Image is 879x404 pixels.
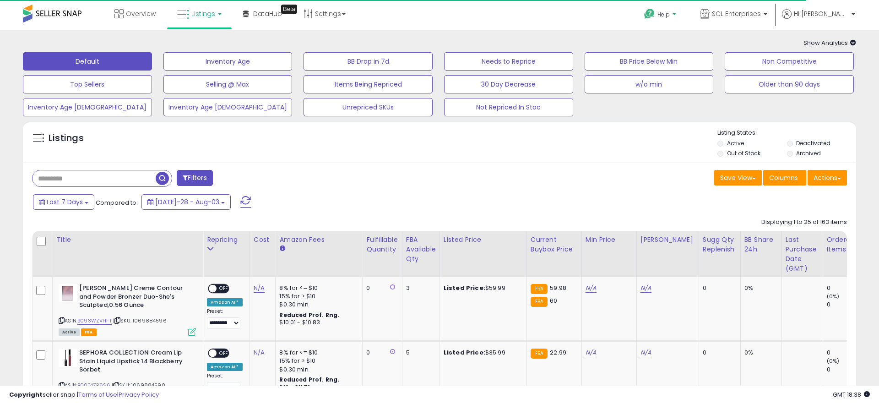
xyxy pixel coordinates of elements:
[217,349,231,357] span: OFF
[254,235,272,245] div: Cost
[796,149,821,157] label: Archived
[550,348,566,357] span: 22.99
[550,296,557,305] span: 60
[23,75,152,93] button: Top Sellers
[253,9,282,18] span: DataHub
[112,382,165,389] span: | SKU: 1069884590
[703,284,733,292] div: 0
[827,293,840,300] small: (0%)
[782,9,855,30] a: Hi [PERSON_NAME]
[59,284,196,335] div: ASIN:
[56,235,199,245] div: Title
[155,197,219,207] span: [DATE]-28 - Aug-03
[585,75,714,93] button: w/o min
[279,376,339,383] b: Reduced Prof. Rng.
[96,198,138,207] span: Compared to:
[640,235,695,245] div: [PERSON_NAME]
[177,170,212,186] button: Filters
[281,5,297,14] div: Tooltip anchor
[833,390,870,399] span: 2025-08-11 18:38 GMT
[59,328,80,336] span: All listings currently available for purchase on Amazon
[279,357,355,365] div: 15% for > $10
[444,235,523,245] div: Listed Price
[444,349,520,357] div: $35.99
[279,366,355,374] div: $0.30 min
[304,75,433,93] button: Items Being Repriced
[406,349,433,357] div: 5
[444,284,520,292] div: $59.99
[9,391,159,399] div: seller snap | |
[444,52,573,71] button: Needs to Reprice
[59,349,77,367] img: 31hXP6rwiGL._SL40_.jpg
[744,235,778,254] div: BB Share 24h.
[808,170,847,186] button: Actions
[531,284,548,294] small: FBA
[78,390,117,399] a: Terms of Use
[714,170,762,186] button: Save View
[217,285,231,293] span: OFF
[49,132,84,145] h5: Listings
[727,139,744,147] label: Active
[640,284,651,293] a: N/A
[761,218,847,227] div: Displaying 1 to 25 of 163 items
[586,235,633,245] div: Min Price
[744,284,775,292] div: 0%
[550,284,566,292] span: 59.98
[803,38,856,47] span: Show Analytics
[47,197,83,207] span: Last 7 Days
[703,349,733,357] div: 0
[699,231,740,277] th: Please note that this number is a calculation based on your required days of coverage and your ve...
[59,284,77,302] img: 31WItd25uxL._SL40_.jpg
[717,129,856,137] p: Listing States:
[585,52,714,71] button: BB Price Below Min
[769,173,798,182] span: Columns
[827,366,864,374] div: 0
[637,1,685,30] a: Help
[254,284,265,293] a: N/A
[794,9,849,18] span: Hi [PERSON_NAME]
[126,9,156,18] span: Overview
[163,98,293,116] button: Inventory Age [DEMOGRAPHIC_DATA]
[786,235,819,273] div: Last Purchase Date (GMT)
[444,284,485,292] b: Listed Price:
[827,235,860,254] div: Ordered Items
[163,75,293,93] button: Selling @ Max
[657,11,670,18] span: Help
[531,297,548,307] small: FBA
[406,235,436,264] div: FBA Available Qty
[207,308,243,329] div: Preset:
[279,349,355,357] div: 8% for <= $10
[23,98,152,116] button: Inventory Age [DEMOGRAPHIC_DATA]
[725,75,854,93] button: Older than 90 days
[827,357,840,365] small: (0%)
[586,284,597,293] a: N/A
[279,300,355,309] div: $0.30 min
[113,317,167,324] span: | SKU: 1069884596
[640,348,651,357] a: N/A
[304,98,433,116] button: Unrepriced SKUs
[763,170,806,186] button: Columns
[366,235,398,254] div: Fulfillable Quantity
[727,149,760,157] label: Out of Stock
[644,8,655,20] i: Get Help
[531,235,578,254] div: Current Buybox Price
[23,52,152,71] button: Default
[586,348,597,357] a: N/A
[712,9,761,18] span: SCL Enterprises
[163,52,293,71] button: Inventory Age
[81,328,97,336] span: FBA
[79,284,190,312] b: [PERSON_NAME] Creme Contour and Powder Bronzer Duo-She's Sculpted,0.56 Ounce
[406,284,433,292] div: 3
[191,9,215,18] span: Listings
[279,292,355,300] div: 15% for > $10
[703,235,737,254] div: Sugg Qty Replenish
[279,319,355,327] div: $10.01 - $10.83
[744,349,775,357] div: 0%
[827,349,864,357] div: 0
[827,300,864,309] div: 0
[279,311,339,319] b: Reduced Prof. Rng.
[207,373,243,393] div: Preset:
[444,348,485,357] b: Listed Price:
[725,52,854,71] button: Non Competitive
[33,194,94,210] button: Last 7 Days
